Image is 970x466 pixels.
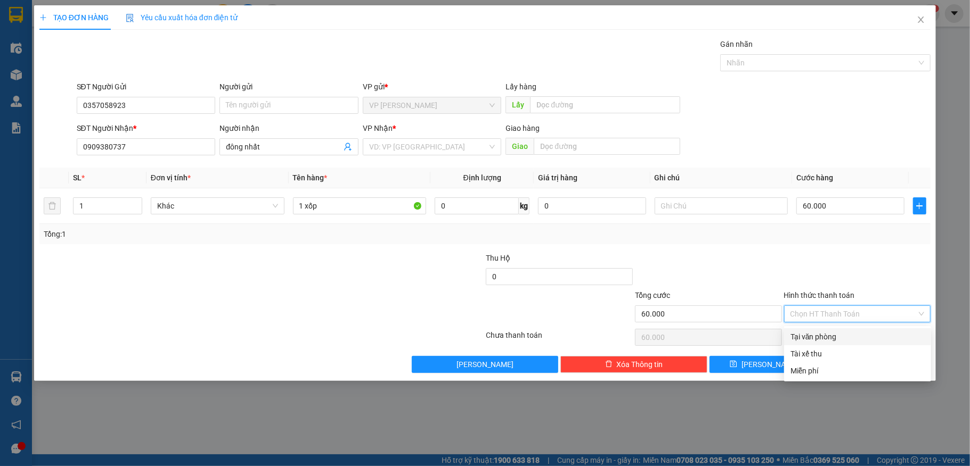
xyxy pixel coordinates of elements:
input: Dọc đường [530,96,680,113]
div: Tài xế thu [790,348,925,360]
div: SĐT Người Nhận [77,122,216,134]
b: BIÊN NHẬN GỬI HÀNG HÓA [69,15,102,102]
span: kg [519,197,529,214]
div: Người nhận [219,122,358,134]
input: Dọc đường [534,138,680,155]
span: delete [605,360,613,369]
span: Lấy [506,96,530,113]
span: Giá trị hàng [538,173,577,182]
li: (c) 2017 [89,51,146,64]
div: Người gửi [219,81,358,93]
span: VP Nhận [363,124,393,132]
button: deleteXóa Thông tin [560,356,707,373]
span: Tên hàng [293,173,328,182]
div: Miễn phí [790,365,925,377]
span: user-add [344,143,352,151]
div: VP gửi [363,81,502,93]
b: [DOMAIN_NAME] [89,40,146,49]
button: delete [44,197,61,214]
label: Gán nhãn [720,40,753,48]
span: Yêu cầu xuất hóa đơn điện tử [126,13,238,22]
span: VP Phan Thiết [369,97,495,113]
label: Hình thức thanh toán [784,291,855,299]
span: Khác [157,198,278,214]
img: logo.jpg [116,13,141,39]
span: plus [914,202,926,210]
b: [PERSON_NAME] [13,69,60,119]
div: Tổng: 1 [44,228,375,240]
span: [PERSON_NAME] [457,359,513,370]
span: Đơn vị tính [151,173,191,182]
span: Lấy hàng [506,82,536,91]
button: plus [913,197,927,214]
span: Định lượng [463,173,501,182]
div: SĐT Người Gửi [77,81,216,93]
span: [PERSON_NAME] [741,359,798,370]
th: Ghi chú [650,168,793,188]
span: plus [39,14,47,21]
span: TẠO ĐƠN HÀNG [39,13,109,22]
span: SL [73,173,81,182]
span: close [917,15,925,24]
span: Cước hàng [796,173,833,182]
button: save[PERSON_NAME] [710,356,819,373]
button: Close [906,5,936,35]
input: VD: Bàn, Ghế [293,197,427,214]
span: Giao hàng [506,124,540,132]
button: [PERSON_NAME] [412,356,559,373]
input: Ghi Chú [655,197,788,214]
span: Giao [506,138,534,155]
div: Tại văn phòng [790,331,925,343]
span: Thu Hộ [486,254,510,262]
div: Chưa thanh toán [485,329,634,348]
span: Xóa Thông tin [617,359,663,370]
span: save [730,360,737,369]
img: icon [126,14,134,22]
input: 0 [538,197,646,214]
span: Tổng cước [635,291,670,299]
